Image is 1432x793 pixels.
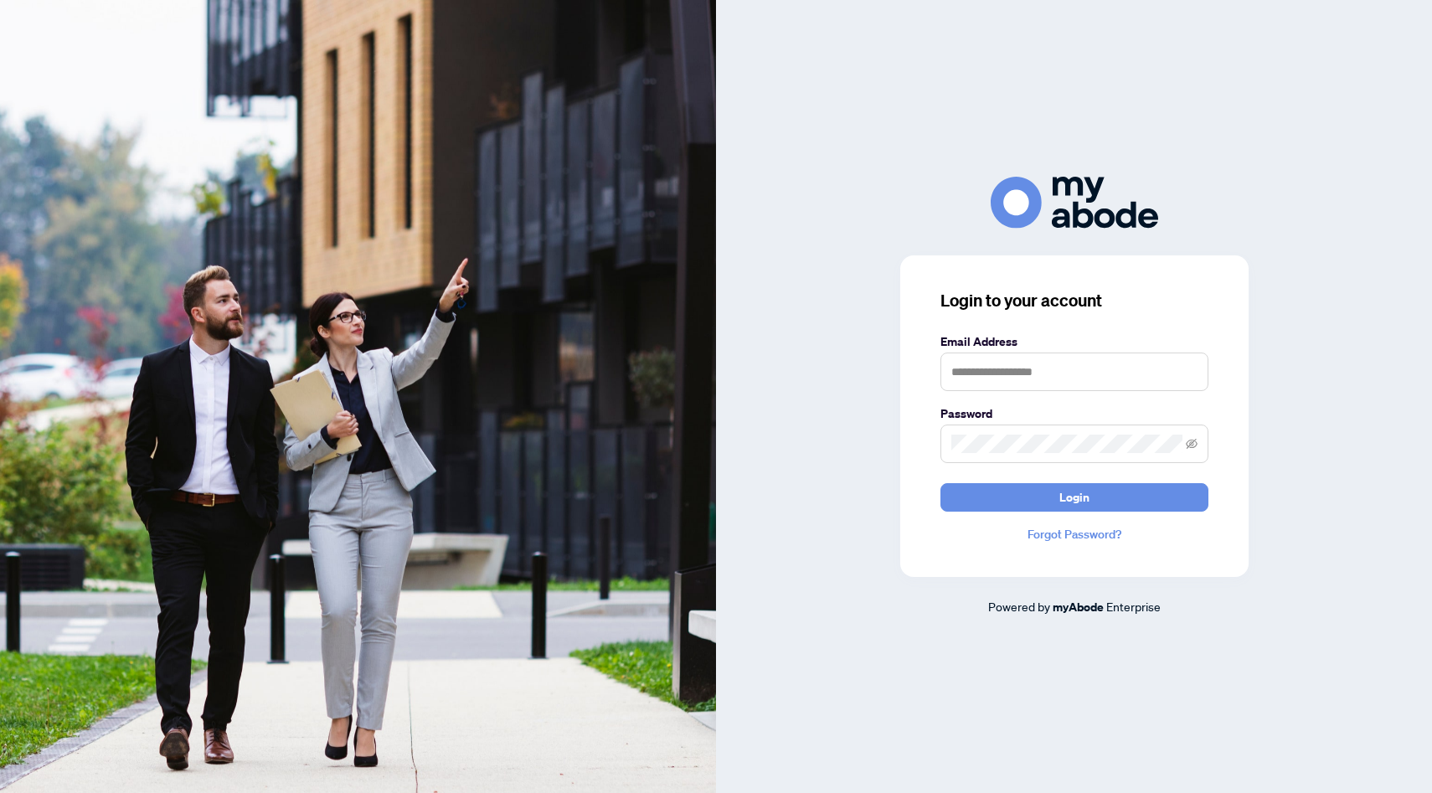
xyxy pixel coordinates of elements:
label: Password [940,404,1208,423]
label: Email Address [940,332,1208,351]
span: eye-invisible [1186,438,1198,450]
button: Login [940,483,1208,512]
img: ma-logo [991,177,1158,228]
span: Powered by [988,599,1050,614]
a: myAbode [1053,598,1104,616]
span: Login [1059,484,1089,511]
a: Forgot Password? [940,525,1208,543]
span: Enterprise [1106,599,1161,614]
h3: Login to your account [940,289,1208,312]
